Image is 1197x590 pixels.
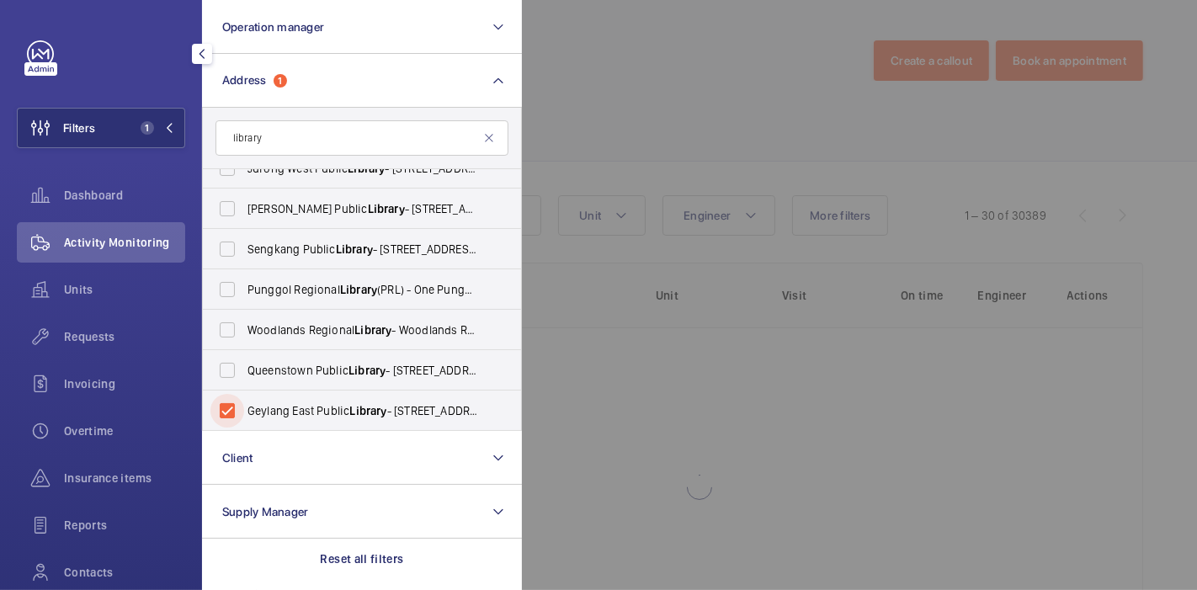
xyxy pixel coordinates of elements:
span: Invoicing [64,375,185,392]
span: Insurance items [64,470,185,486]
span: Activity Monitoring [64,234,185,251]
span: Filters [63,120,95,136]
span: Dashboard [64,187,185,204]
span: Contacts [64,564,185,581]
span: Units [64,281,185,298]
button: Filters1 [17,108,185,148]
span: Reports [64,517,185,534]
span: 1 [141,121,154,135]
span: Overtime [64,423,185,439]
span: Requests [64,328,185,345]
